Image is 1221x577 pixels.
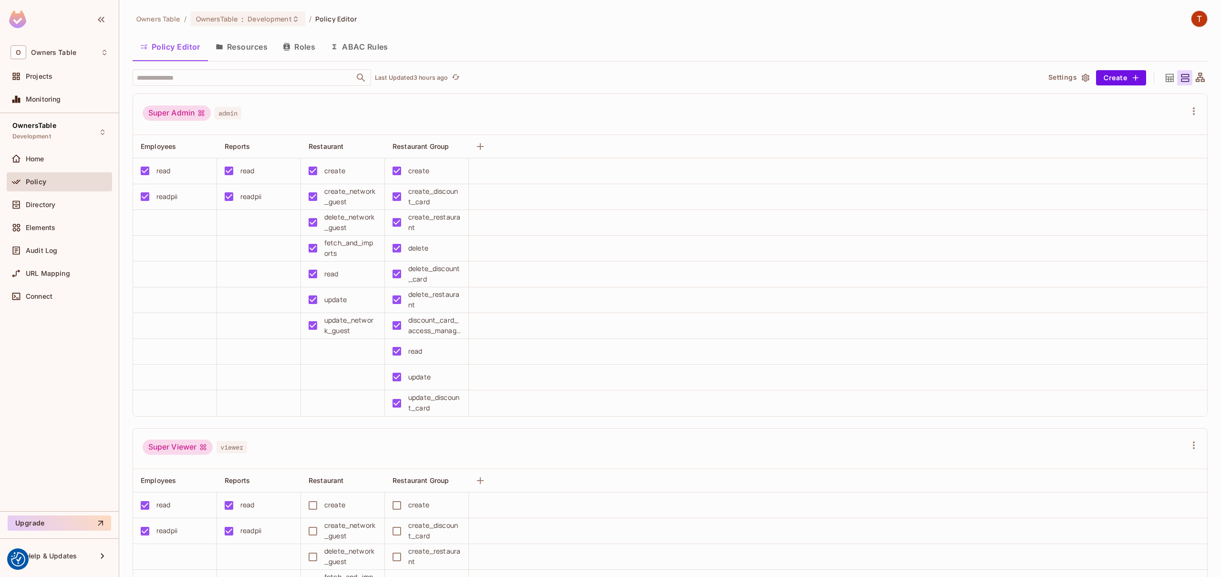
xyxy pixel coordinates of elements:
div: create [408,166,429,176]
span: Help & Updates [26,552,77,560]
span: URL Mapping [26,270,70,277]
img: TableSteaks Development [1191,11,1207,27]
span: Employees [141,476,176,484]
button: Roles [275,35,323,59]
button: Settings [1045,70,1092,85]
li: / [309,14,311,23]
div: create_network_guest [324,186,377,207]
div: create_network_guest [324,520,377,541]
div: fetch_and_imports [324,238,377,259]
div: update_discount_card [408,392,461,413]
span: Connect [26,293,52,300]
span: Policy [26,178,46,186]
span: Workspace: Owners Table [31,49,76,56]
div: readpii [156,191,177,202]
span: Click to refresh data [448,72,461,84]
span: Reports [225,142,250,150]
li: / [184,14,186,23]
img: Revisit consent button [11,552,25,567]
div: delete [408,243,428,253]
span: refresh [452,73,460,83]
button: Upgrade [8,515,111,531]
span: the active workspace [136,14,180,23]
div: read [408,346,423,357]
div: create_discount_card [408,520,461,541]
div: readpii [240,191,261,202]
span: Monitoring [26,95,61,103]
div: update [408,372,431,382]
span: : [241,15,244,23]
div: create_discount_card [408,186,461,207]
div: create_restaurant [408,546,461,567]
span: Development [248,14,291,23]
div: read [324,269,339,279]
div: Super Viewer [143,440,213,455]
div: delete_network_guest [324,546,377,567]
div: Super Admin [143,105,211,121]
span: Projects [26,73,52,80]
div: create [324,166,345,176]
div: readpii [240,525,261,536]
span: Restaurant [309,142,344,150]
span: Development [12,133,51,140]
button: Consent Preferences [11,552,25,567]
div: delete_discount_card [408,263,461,284]
span: Restaurant Group [393,476,449,484]
span: Directory [26,201,55,209]
button: Policy Editor [133,35,208,59]
div: update_network_guest [324,315,377,336]
button: Create [1096,70,1146,85]
span: Restaurant [309,476,344,484]
span: OwnersTable [196,14,238,23]
span: Home [26,155,44,163]
div: create [408,500,429,510]
button: ABAC Rules [323,35,396,59]
button: refresh [450,72,461,84]
p: Last Updated 3 hours ago [375,74,448,82]
div: read [240,166,255,176]
span: Policy Editor [315,14,357,23]
div: create [324,500,345,510]
span: OwnersTable [12,122,56,129]
div: discount_card_access_management [408,315,461,336]
button: Open [354,71,368,84]
span: admin [215,107,241,119]
span: viewer [217,441,247,453]
span: Restaurant Group [393,142,449,150]
img: SReyMgAAAABJRU5ErkJggg== [9,10,26,28]
span: Elements [26,224,55,231]
div: delete_restaurant [408,289,461,310]
span: Employees [141,142,176,150]
div: readpii [156,525,177,536]
div: read [240,500,255,510]
div: delete_network_guest [324,212,377,233]
div: read [156,500,171,510]
span: O [10,45,26,59]
div: create_restaurant [408,212,461,233]
button: Resources [208,35,275,59]
div: read [156,166,171,176]
div: update [324,294,347,305]
span: Audit Log [26,247,57,254]
span: Reports [225,476,250,484]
